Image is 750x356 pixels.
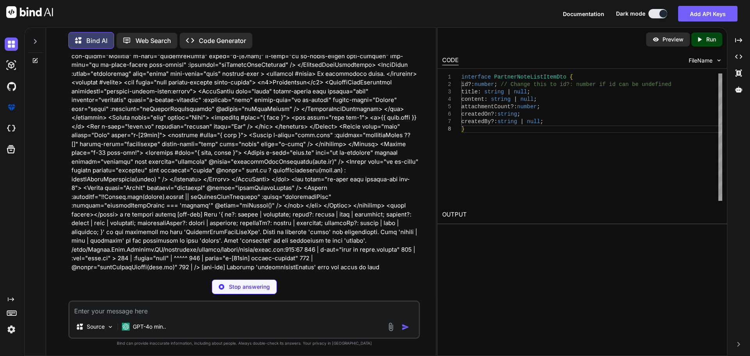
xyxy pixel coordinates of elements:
[537,104,540,110] span: ;
[442,81,451,88] div: 2
[716,57,722,64] img: chevron down
[534,96,537,102] span: ;
[507,89,510,95] span: |
[497,111,517,117] span: string
[563,11,604,17] span: Documentation
[461,96,484,102] span: content
[494,74,566,80] span: PartnerNoteListItemDto
[461,118,497,125] span: createdBy?:
[86,36,107,45] p: Bind AI
[442,111,451,118] div: 6
[107,324,114,330] img: Pick Models
[442,88,451,96] div: 3
[689,57,712,64] span: FileName
[514,96,517,102] span: |
[461,104,517,110] span: attachmentCount?:
[616,10,645,18] span: Dark mode
[461,74,491,80] span: interface
[478,89,481,95] span: :
[527,118,540,125] span: null
[461,81,475,88] span: id?:
[442,125,451,133] div: 8
[461,111,497,117] span: createdOn?:
[229,283,270,291] p: Stop answering
[500,81,664,88] span: // Change this to id?: number if id can be undefin
[497,118,517,125] span: string
[133,323,166,331] p: GPT-4o min..
[87,323,105,331] p: Source
[6,6,53,18] img: Bind AI
[437,206,727,224] h2: OUTPUT
[520,118,523,125] span: |
[442,73,451,81] div: 1
[517,104,536,110] span: number
[5,101,18,114] img: premium
[662,36,684,43] p: Preview
[461,126,464,132] span: }
[484,96,487,102] span: :
[68,340,420,346] p: Bind can provide inaccurate information, including about people. Always double-check its answers....
[5,122,18,135] img: cloudideIcon
[540,118,543,125] span: ;
[474,81,494,88] span: number
[517,111,520,117] span: ;
[5,80,18,93] img: githubDark
[570,74,573,80] span: {
[122,323,130,331] img: GPT-4o mini
[5,323,18,336] img: settings
[442,103,451,111] div: 5
[514,89,527,95] span: null
[484,89,504,95] span: string
[678,6,737,21] button: Add API Keys
[461,89,478,95] span: title
[442,56,459,65] div: CODE
[706,36,716,43] p: Run
[520,96,534,102] span: null
[402,323,409,331] img: icon
[491,96,510,102] span: string
[5,59,18,72] img: darkAi-studio
[527,89,530,95] span: ;
[652,36,659,43] img: preview
[199,36,246,45] p: Code Generator
[442,118,451,125] div: 7
[5,38,18,51] img: darkChat
[563,10,604,18] button: Documentation
[665,81,671,88] span: ed
[386,322,395,331] img: attachment
[442,96,451,103] div: 4
[494,81,497,88] span: ;
[136,36,171,45] p: Web Search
